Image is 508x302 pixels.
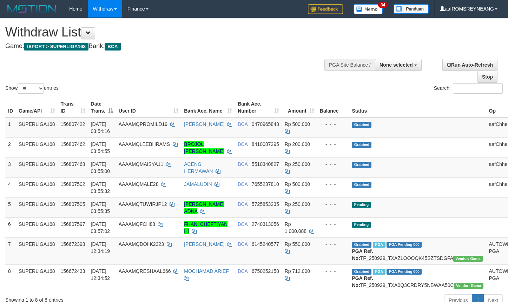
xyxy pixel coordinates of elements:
[105,43,120,51] span: BCA
[119,241,164,247] span: AAAAMQDOIIK2323
[252,181,279,187] span: Copy 7655237810 to clipboard
[238,141,248,147] span: BCA
[394,4,429,14] img: panduan.png
[61,201,85,207] span: 156807505
[477,71,497,83] a: Stop
[119,141,170,147] span: AAAAMQLEEBHRAMS
[252,121,279,127] span: Copy 0470965843 to clipboard
[252,161,279,167] span: Copy 5510340827 to clipboard
[373,242,385,248] span: Marked by aafsoycanthlai
[116,98,181,118] th: User ID: activate to sort column ascending
[235,98,282,118] th: Bank Acc. Number: activate to sort column ascending
[91,221,110,234] span: [DATE] 03:57:02
[320,221,347,228] div: - - -
[320,201,347,208] div: - - -
[91,241,110,254] span: [DATE] 12:34:19
[184,181,212,187] a: JAMALUDIN
[252,221,279,227] span: Copy 2740313056 to clipboard
[352,122,371,128] span: Grabbed
[61,121,85,127] span: 156807422
[380,62,413,68] span: None selected
[317,98,349,118] th: Balance
[252,201,279,207] span: Copy 5725853235 to clipboard
[5,83,59,94] label: Show entries
[238,121,248,127] span: BCA
[5,177,16,197] td: 4
[352,242,371,248] span: Grabbed
[61,241,85,247] span: 156672398
[184,201,224,214] a: [PERSON_NAME] ADNA
[119,201,167,207] span: AAAAMQTUWIRJP12
[16,237,58,264] td: SUPERLIGA168
[61,268,85,274] span: 156672433
[91,268,110,281] span: [DATE] 12:34:52
[352,269,371,275] span: Grabbed
[252,141,279,147] span: Copy 8410087295 to clipboard
[282,98,317,118] th: Amount: activate to sort column ascending
[184,141,224,154] a: BROJOL [PERSON_NAME]
[375,59,422,71] button: None selected
[184,121,224,127] a: [PERSON_NAME]
[5,197,16,217] td: 5
[352,222,371,228] span: Pending
[184,268,229,274] a: MOCHAMAD ARIEF
[184,241,224,247] a: [PERSON_NAME]
[352,275,373,288] b: PGA Ref. No:
[320,161,347,168] div: - - -
[5,98,16,118] th: ID
[16,98,58,118] th: Game/API: activate to sort column ascending
[238,241,248,247] span: BCA
[352,202,371,208] span: Pending
[238,181,248,187] span: BCA
[387,269,422,275] span: PGA Pending
[5,217,16,237] td: 6
[61,161,85,167] span: 156807468
[285,201,310,207] span: Rp 250.000
[16,118,58,138] td: SUPERLIGA168
[181,98,235,118] th: Bank Acc. Name: activate to sort column ascending
[352,182,371,188] span: Grabbed
[349,264,486,291] td: TF_250929_TXA0Q3CRDRY5NBWAA50C
[5,157,16,177] td: 3
[442,59,497,71] a: Run Auto-Refresh
[16,177,58,197] td: SUPERLIGA168
[16,197,58,217] td: SUPERLIGA168
[119,181,159,187] span: AAAAMQMALE28
[320,141,347,148] div: - - -
[5,43,332,50] h4: Game: Bank:
[252,268,279,274] span: Copy 6750252158 to clipboard
[18,83,44,94] select: Showentries
[61,141,85,147] span: 156807462
[285,221,306,234] span: Rp 1.000.088
[320,241,347,248] div: - - -
[285,121,310,127] span: Rp 500.000
[285,141,310,147] span: Rp 200.000
[24,43,88,51] span: ISPORT > SUPERLIGA168
[454,283,483,289] span: Vendor URL: https://trx31.1velocity.biz
[119,121,167,127] span: AAAAMQPROMILD19
[252,241,279,247] span: Copy 6145240577 to clipboard
[184,221,227,234] a: FHANI CHEFTIYAN HI
[61,221,85,227] span: 156807597
[91,201,110,214] span: [DATE] 03:55:35
[91,141,110,154] span: [DATE] 03:54:55
[373,269,385,275] span: Marked by aafsoycanthlai
[238,268,248,274] span: BCA
[58,98,88,118] th: Trans ID: activate to sort column ascending
[453,256,483,262] span: Vendor URL: https://trx31.1velocity.biz
[285,161,310,167] span: Rp 250.000
[119,221,155,227] span: AAAAMQFCH88
[320,121,347,128] div: - - -
[378,2,388,8] span: 34
[5,264,16,291] td: 8
[5,118,16,138] td: 1
[5,137,16,157] td: 2
[16,137,58,157] td: SUPERLIGA168
[434,83,503,94] label: Search:
[238,161,248,167] span: BCA
[5,25,332,39] h1: Withdraw List
[5,237,16,264] td: 7
[285,268,310,274] span: Rp 712.000
[308,4,343,14] img: Feedback.jpg
[88,98,116,118] th: Date Trans.: activate to sort column descending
